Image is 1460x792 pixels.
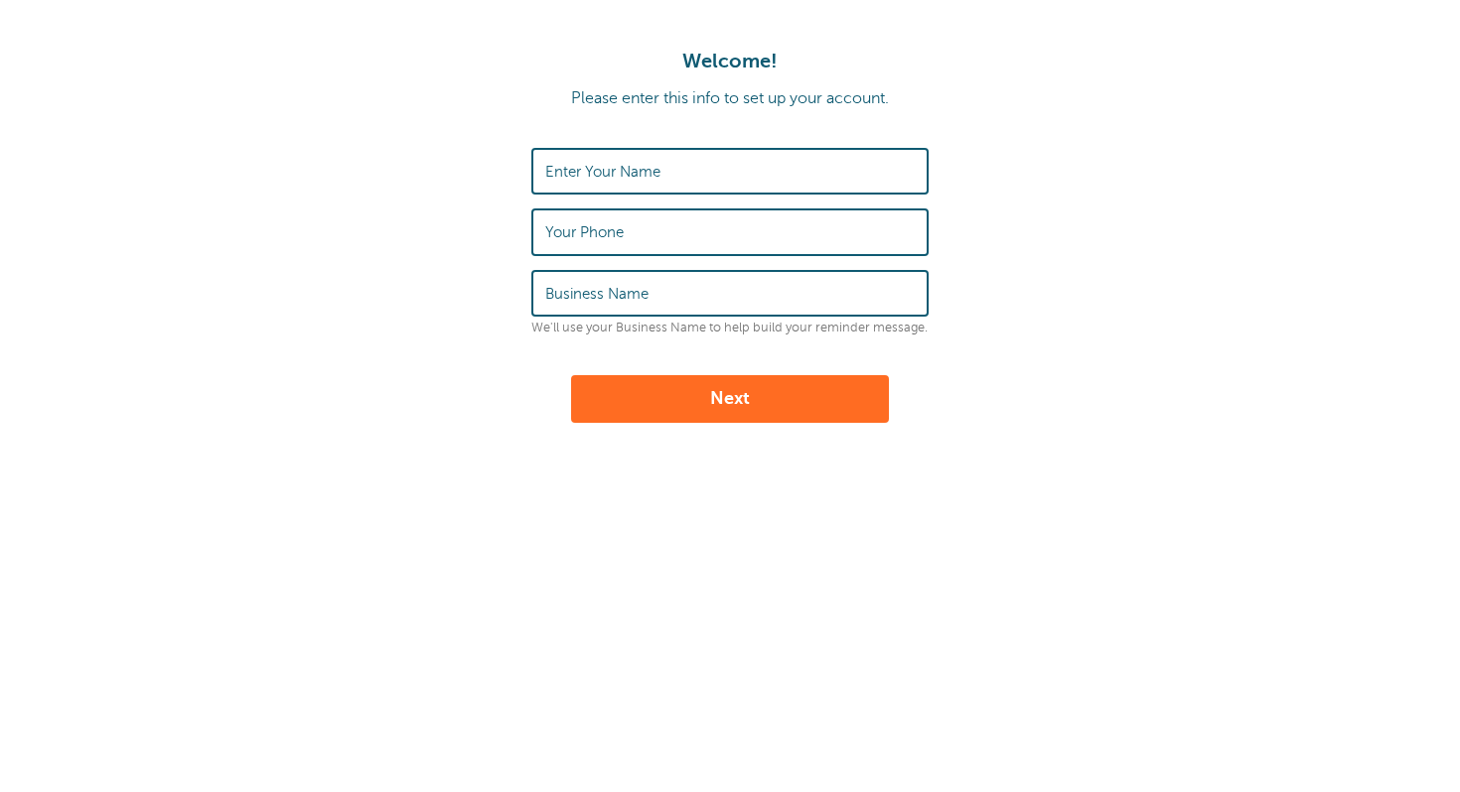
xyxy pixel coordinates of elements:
[531,321,929,335] p: We'll use your Business Name to help build your reminder message.
[20,89,1440,108] p: Please enter this info to set up your account.
[545,285,649,303] label: Business Name
[545,163,660,181] label: Enter Your Name
[20,50,1440,73] h1: Welcome!
[571,375,889,423] button: Next
[545,223,624,241] label: Your Phone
